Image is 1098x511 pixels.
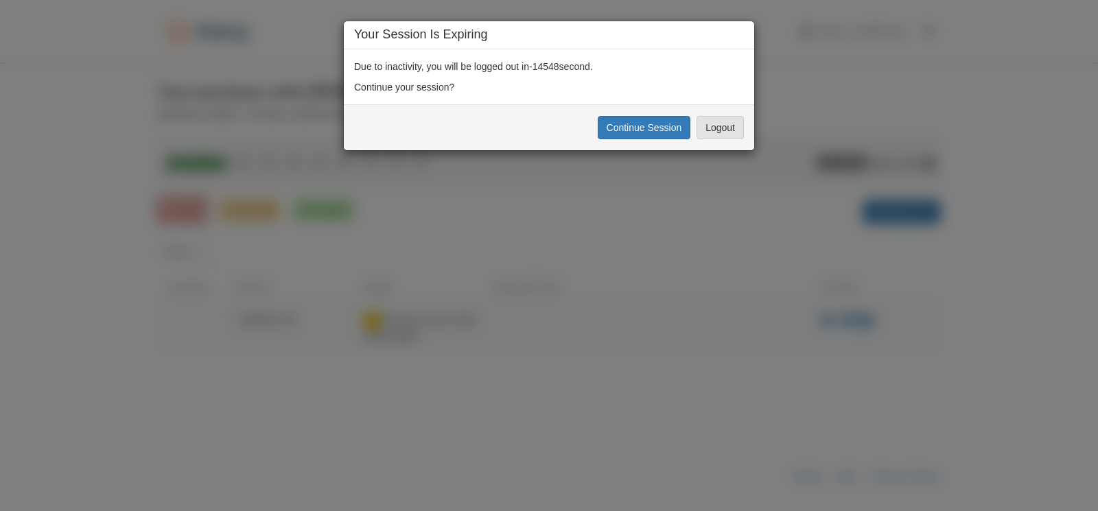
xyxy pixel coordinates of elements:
[529,61,559,72] span: -14548
[697,116,744,139] button: Logout
[354,28,744,42] h4: Your Session Is Expiring
[354,80,744,94] p: Continue your session?
[598,116,691,139] button: Continue Session
[354,60,744,73] p: Due to inactivity, you will be logged out in second .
